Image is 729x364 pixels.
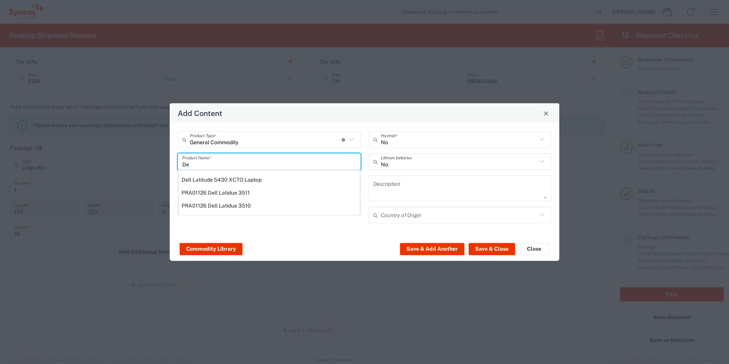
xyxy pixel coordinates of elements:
button: Commodity Library [180,243,242,255]
button: Save & Close [469,243,515,255]
button: Close [519,243,549,255]
button: Close [541,108,551,119]
div: PRA01126 Dell Latidue 3511 [178,186,360,199]
h4: Add Content [178,108,222,119]
button: Save & Add Another [400,243,464,255]
div: PRA01126 Dell Latidue 3510 [178,199,360,212]
div: Dell Latitude 5430 XCTO Laptop [178,173,360,186]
